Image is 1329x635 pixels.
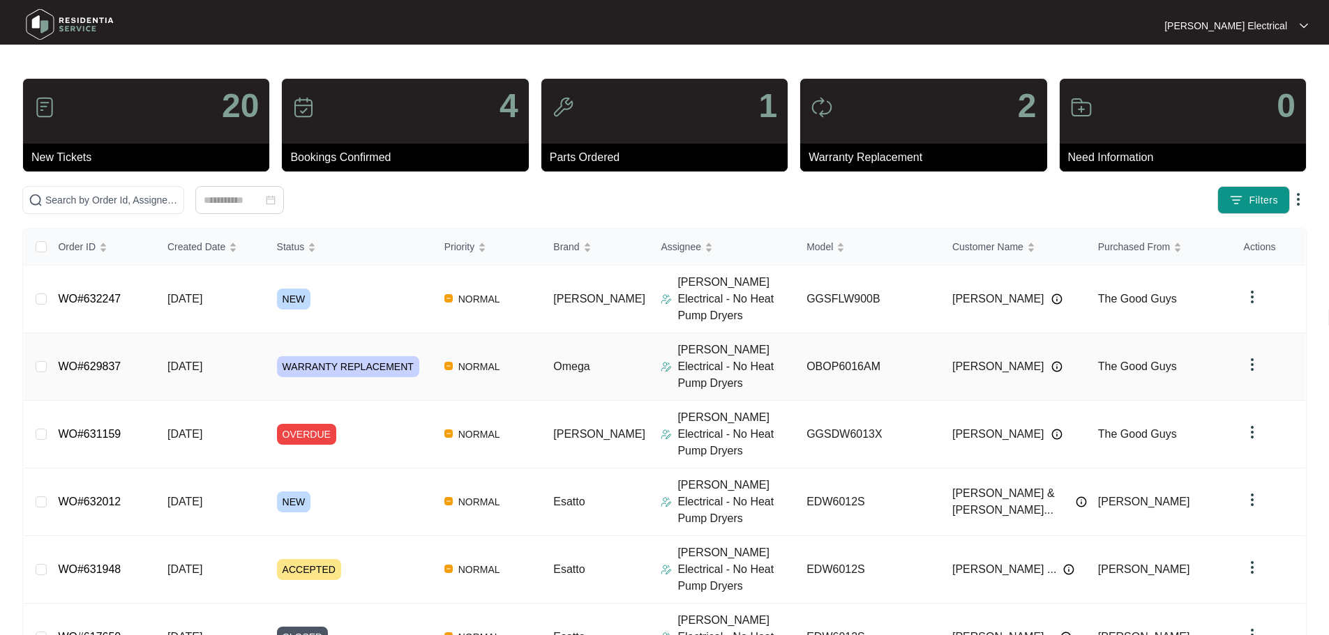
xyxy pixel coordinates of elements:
[167,428,202,440] span: [DATE]
[444,565,453,573] img: Vercel Logo
[552,96,574,118] img: icon
[1249,193,1278,208] span: Filters
[677,477,795,527] p: [PERSON_NAME] Electrical - No Heat Pump Dryers
[444,239,475,254] span: Priority
[1300,22,1308,29] img: dropdown arrow
[45,192,178,208] input: Search by Order Id, Assignee Name, Customer Name, Brand and Model
[952,426,1044,443] span: [PERSON_NAME]
[661,564,672,575] img: Assigner Icon
[444,429,453,438] img: Vercel Logo
[1051,361,1063,372] img: Info icon
[795,468,941,536] td: EDW6012S
[952,291,1044,307] span: [PERSON_NAME]
[277,289,311,309] span: NEW
[290,149,528,166] p: Bookings Confirmed
[266,229,433,266] th: Status
[1244,491,1261,508] img: dropdown arrow
[1087,229,1233,266] th: Purchased From
[677,342,795,392] p: [PERSON_NAME] Electrical - No Heat Pump Dryers
[33,96,56,118] img: icon
[1098,360,1177,372] span: The Good Guys
[1098,496,1190,507] span: [PERSON_NAME]
[806,239,833,254] span: Model
[1244,289,1261,305] img: dropdown arrow
[58,428,121,440] a: WO#631159
[453,291,506,307] span: NORMAL
[444,294,453,303] img: Vercel Logo
[1098,293,1177,305] span: The Good Guys
[58,496,121,507] a: WO#632012
[58,360,121,372] a: WO#629837
[277,491,311,512] span: NEW
[1244,424,1261,441] img: dropdown arrow
[167,563,202,575] span: [DATE]
[47,229,156,266] th: Order ID
[941,229,1087,266] th: Customer Name
[553,563,585,575] span: Esatto
[677,544,795,595] p: [PERSON_NAME] Electrical - No Heat Pump Dryers
[809,149,1046,166] p: Warranty Replacement
[167,360,202,372] span: [DATE]
[1098,428,1177,440] span: The Good Guys
[167,239,225,254] span: Created Date
[156,229,266,266] th: Created Date
[1244,356,1261,373] img: dropdown arrow
[453,426,506,443] span: NORMAL
[1217,186,1290,214] button: filter iconFilters
[453,358,506,375] span: NORMAL
[58,239,96,254] span: Order ID
[811,96,833,118] img: icon
[277,239,305,254] span: Status
[952,485,1069,519] span: [PERSON_NAME] & [PERSON_NAME]...
[1164,19,1287,33] p: [PERSON_NAME] Electrical
[433,229,543,266] th: Priority
[222,89,259,123] p: 20
[650,229,795,266] th: Assignee
[1233,229,1305,266] th: Actions
[277,559,341,580] span: ACCEPTED
[661,496,672,507] img: Assigner Icon
[167,496,202,507] span: [DATE]
[661,239,701,254] span: Assignee
[21,3,119,45] img: residentia service logo
[1076,496,1087,507] img: Info icon
[795,536,941,604] td: EDW6012S
[758,89,777,123] p: 1
[795,266,941,333] td: GGSFLW900B
[277,356,419,377] span: WARRANTY REPLACEMENT
[553,496,585,507] span: Esatto
[444,362,453,370] img: Vercel Logo
[677,274,795,324] p: [PERSON_NAME] Electrical - No Heat Pump Dryers
[292,96,315,118] img: icon
[1277,89,1296,123] p: 0
[31,149,269,166] p: New Tickets
[952,358,1044,375] span: [PERSON_NAME]
[1051,429,1063,440] img: Info icon
[1098,563,1190,575] span: [PERSON_NAME]
[1068,149,1306,166] p: Need Information
[661,293,672,305] img: Assigner Icon
[58,563,121,575] a: WO#631948
[542,229,650,266] th: Brand
[29,193,43,207] img: search-icon
[661,361,672,372] img: Assigner Icon
[444,497,453,505] img: Vercel Logo
[677,409,795,459] p: [PERSON_NAME] Electrical - No Heat Pump Dryers
[453,561,506,578] span: NORMAL
[1290,191,1307,208] img: dropdown arrow
[952,239,1023,254] span: Customer Name
[1051,293,1063,305] img: Info icon
[795,229,941,266] th: Model
[553,239,579,254] span: Brand
[952,561,1056,578] span: [PERSON_NAME] ...
[167,293,202,305] span: [DATE]
[795,333,941,401] td: OBOP6016AM
[550,149,788,166] p: Parts Ordered
[661,429,672,440] img: Assigner Icon
[553,360,590,372] span: Omega
[277,424,336,445] span: OVERDUE
[500,89,518,123] p: 4
[553,428,645,440] span: [PERSON_NAME]
[1229,193,1243,207] img: filter icon
[553,293,645,305] span: [PERSON_NAME]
